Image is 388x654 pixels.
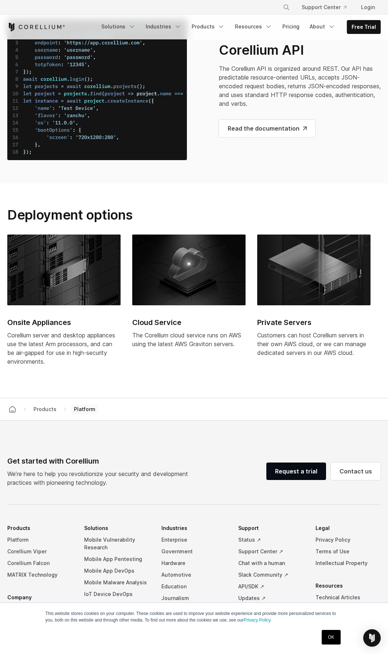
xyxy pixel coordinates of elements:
a: About [305,20,340,33]
a: Free Trial [347,20,380,34]
a: Corellium Falcon [7,557,72,569]
a: Technical Articles [316,592,381,603]
img: Corellium API [7,19,187,160]
h2: Corellium API [219,42,381,58]
p: We’re here to help you revolutionize your security and development practices with pioneering tech... [7,469,194,487]
a: MATRIX Technology [7,569,72,581]
div: Open Intercom Messenger [363,629,381,647]
a: Resources [231,20,277,33]
a: Contact us [331,463,381,480]
a: Solutions [97,20,140,33]
div: Navigation Menu [97,20,381,34]
h2: Deployment options [7,207,187,223]
a: Corellium Viper [7,546,72,557]
a: Terms of Use [316,546,381,557]
a: Enterprise [161,534,227,546]
img: Onsite Appliances for Corellium server and desktop appliances [7,235,121,305]
span: Read the documentation [228,124,307,133]
a: Support Center [296,1,352,14]
a: Privacy Policy [316,534,381,546]
a: Intellectual Property [316,557,381,569]
a: Pricing [278,20,304,33]
a: Updates ↗ [238,592,303,604]
span: Platform [71,404,98,414]
a: Mobile Malware Analysis [84,577,149,588]
div: Products [31,405,59,413]
a: Platform [7,534,72,546]
div: Get started with Corellium [7,456,194,467]
a: Chat with a human [238,557,303,569]
span: Products [31,405,59,414]
button: Search [280,1,293,14]
div: Corellium server and desktop appliances use the latest Arm processors, and can be air-gapped for ... [7,331,121,366]
a: Mobile Vulnerability Research [84,534,149,553]
a: Corellium Home [7,23,65,31]
p: The Corellium API is organized around REST. Our API has predictable resource-oriented URLs, accep... [219,64,381,108]
p: This website stores cookies on your computer. These cookies are used to improve your website expe... [46,610,343,623]
a: Mobile App DevOps [84,565,149,577]
a: OK [322,630,340,645]
a: Privacy Policy. [244,618,272,623]
a: Products [187,20,229,33]
a: Education [161,581,227,592]
a: Read the documentation [219,120,316,137]
div: Customers can host Corellium servers in their own AWS cloud, or we can manage dedicated servers i... [257,331,371,357]
h2: Cloud Service [132,317,246,328]
div: The Corellium cloud service runs on AWS using the latest AWS Graviton servers. [132,331,246,348]
a: Request a trial [266,463,326,480]
a: Status ↗ [238,534,303,546]
h2: Private Servers [257,317,371,328]
a: Automotive [161,569,227,581]
a: Journalism [161,592,227,604]
div: Navigation Menu [274,1,381,14]
a: Industries [141,20,186,33]
a: Support Center ↗ [238,546,303,557]
a: Corellium home [6,404,19,414]
a: Login [355,1,381,14]
a: Slack Community ↗ [238,569,303,581]
a: IoT Device DevOps [84,588,149,600]
a: API/SDK ↗ [238,581,303,592]
img: Dedicated servers for the AWS cloud [257,235,371,305]
a: Mobile App Pentesting [84,553,149,565]
a: Hardware [161,557,227,569]
a: Government [161,546,227,557]
a: Automotive Systems [84,600,149,612]
h2: Onsite Appliances [7,317,121,328]
img: Corellium platform cloud service [132,235,246,305]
